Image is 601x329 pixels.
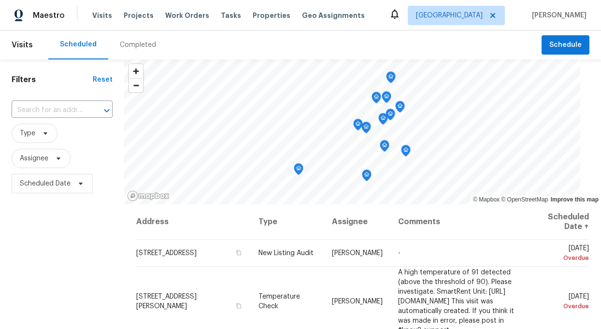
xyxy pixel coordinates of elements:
button: Zoom out [129,78,143,92]
button: Zoom in [129,64,143,78]
th: Address [136,204,251,240]
span: Schedule [549,39,582,51]
span: - [398,250,401,257]
div: Overdue [534,253,589,263]
div: Map marker [378,113,388,128]
div: Map marker [401,145,411,160]
div: Reset [93,75,113,85]
span: Projects [124,11,154,20]
div: Map marker [386,109,395,124]
div: Overdue [534,301,589,311]
input: Search for an address... [12,103,86,118]
button: Copy Address [234,301,243,310]
th: Type [251,204,324,240]
div: Completed [120,40,156,50]
span: Zoom out [129,79,143,92]
span: Visits [92,11,112,20]
span: Maestro [33,11,65,20]
div: Map marker [353,119,363,134]
span: Tasks [221,12,241,19]
span: [STREET_ADDRESS][PERSON_NAME] [136,293,197,309]
span: Assignee [20,154,48,163]
a: Improve this map [551,196,599,203]
span: Scheduled Date [20,179,71,188]
div: Map marker [380,140,389,155]
button: Schedule [542,35,589,55]
h1: Filters [12,75,93,85]
span: [GEOGRAPHIC_DATA] [416,11,483,20]
span: [PERSON_NAME] [528,11,587,20]
span: Properties [253,11,290,20]
span: Visits [12,34,33,56]
th: Assignee [324,204,390,240]
div: Scheduled [60,40,97,49]
span: [STREET_ADDRESS] [136,250,197,257]
a: OpenStreetMap [501,196,548,203]
div: Map marker [386,72,396,86]
span: [DATE] [534,293,589,311]
a: Mapbox [473,196,500,203]
th: Comments [390,204,527,240]
div: Map marker [382,91,391,106]
div: Map marker [294,163,303,178]
span: [PERSON_NAME] [332,298,383,304]
a: Mapbox homepage [127,190,170,201]
div: Map marker [372,92,381,107]
div: Map marker [362,170,372,185]
th: Scheduled Date ↑ [526,204,589,240]
span: Geo Assignments [302,11,365,20]
button: Open [100,104,114,117]
canvas: Map [124,59,580,204]
span: Work Orders [165,11,209,20]
span: [DATE] [534,245,589,263]
button: Copy Address [234,248,243,257]
span: Type [20,129,35,138]
div: Map marker [361,122,371,137]
span: New Listing Audit [258,250,314,257]
span: [PERSON_NAME] [332,250,383,257]
span: Temperature Check [258,293,300,309]
div: Map marker [395,101,405,116]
